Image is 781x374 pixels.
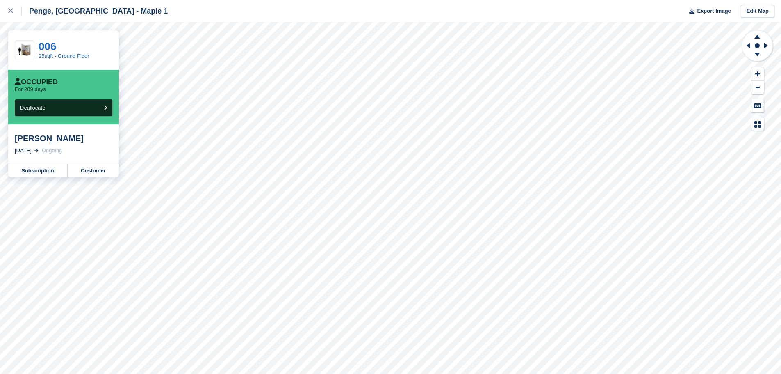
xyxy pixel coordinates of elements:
div: Occupied [15,78,58,86]
button: Zoom In [751,67,764,81]
img: arrow-right-light-icn-cde0832a797a2874e46488d9cf13f60e5c3a73dbe684e267c42b8395dfbc2abf.svg [34,149,39,152]
a: 006 [39,40,56,53]
button: Zoom Out [751,81,764,94]
span: Deallocate [20,105,45,111]
div: [DATE] [15,147,32,155]
button: Map Legend [751,117,764,131]
a: Customer [68,164,119,177]
button: Export Image [684,5,731,18]
button: Deallocate [15,99,112,116]
span: Export Image [697,7,731,15]
a: Edit Map [741,5,774,18]
a: Subscription [8,164,68,177]
div: Penge, [GEOGRAPHIC_DATA] - Maple 1 [22,6,168,16]
p: For 209 days [15,86,46,93]
div: [PERSON_NAME] [15,133,112,143]
div: Ongoing [42,147,62,155]
a: 25sqft - Ground Floor [39,53,89,59]
img: 25-sqft-unit.jpg [15,43,34,57]
button: Keyboard Shortcuts [751,99,764,112]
